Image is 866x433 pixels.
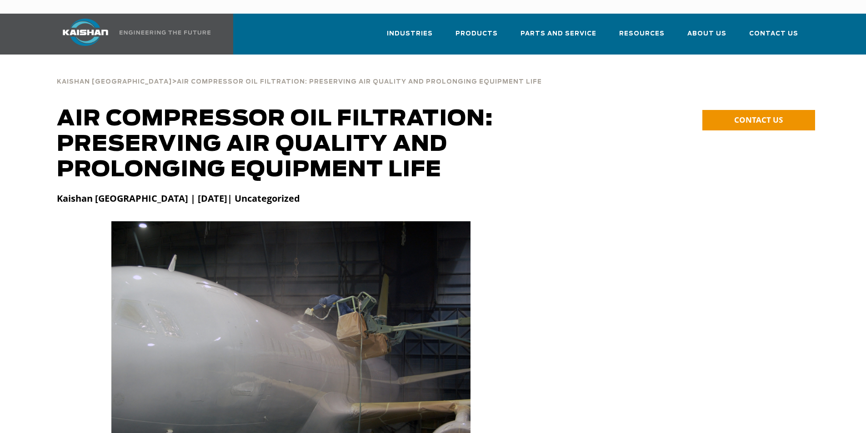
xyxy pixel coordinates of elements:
[749,29,798,39] span: Contact Us
[456,22,498,53] a: Products
[521,29,596,39] span: Parts and Service
[687,29,726,39] span: About Us
[57,68,542,89] div: >
[749,22,798,53] a: Contact Us
[387,29,433,39] span: Industries
[619,22,665,53] a: Resources
[177,77,542,85] a: Air Compressor Oil Filtration: Preserving Air Quality and Prolonging Equipment Life
[702,110,815,130] a: CONTACT US
[734,114,783,125] span: CONTACT US
[51,14,212,55] a: Kaishan USA
[619,29,665,39] span: Resources
[57,192,300,204] strong: Kaishan [GEOGRAPHIC_DATA] | [DATE]| Uncategorized
[51,19,120,46] img: kaishan logo
[57,79,172,85] span: Kaishan [GEOGRAPHIC_DATA]
[120,30,210,35] img: Engineering the future
[387,22,433,53] a: Industries
[456,29,498,39] span: Products
[687,22,726,53] a: About Us
[57,77,172,85] a: Kaishan [GEOGRAPHIC_DATA]
[57,106,619,183] h1: Air Compressor Oil Filtration: Preserving Air Quality and Prolonging Equipment Life
[521,22,596,53] a: Parts and Service
[177,79,542,85] span: Air Compressor Oil Filtration: Preserving Air Quality and Prolonging Equipment Life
